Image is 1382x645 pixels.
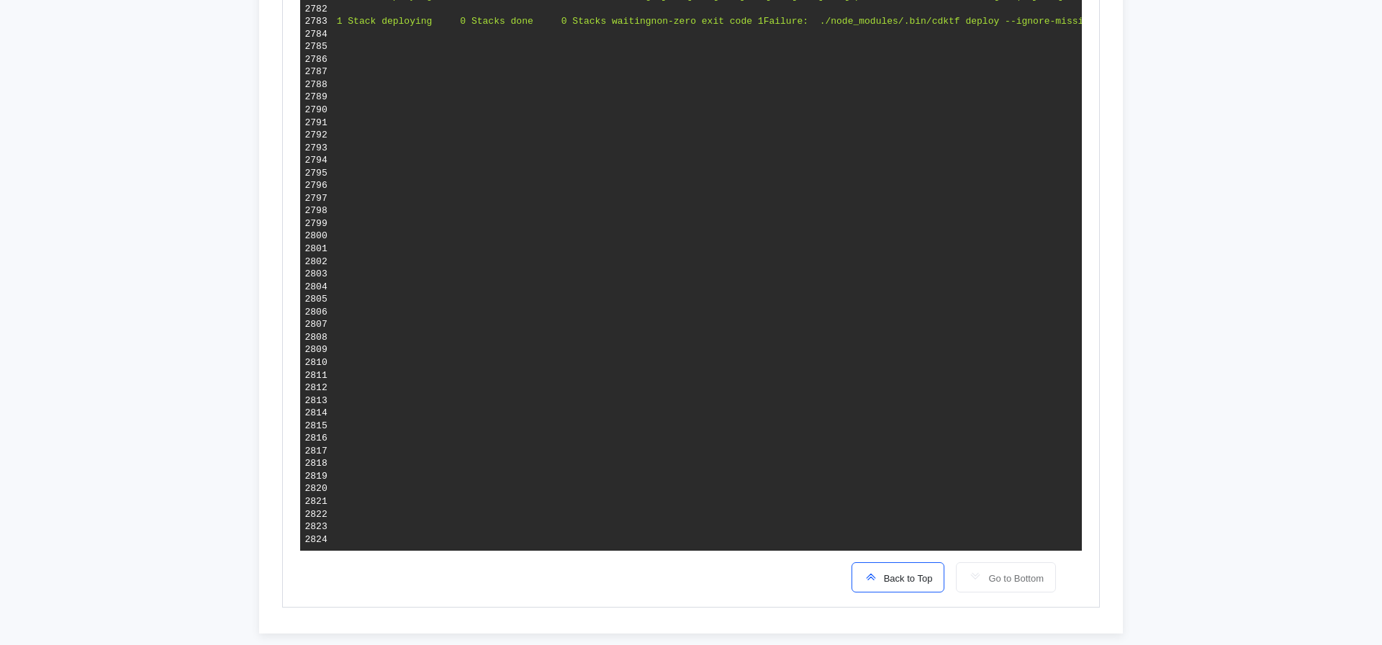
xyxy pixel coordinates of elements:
[305,104,328,117] div: 2790
[305,28,328,41] div: 2784
[651,16,764,27] span: non-zero exit code 1
[305,508,328,521] div: 2822
[305,256,328,269] div: 2802
[305,217,328,230] div: 2799
[305,343,328,356] div: 2809
[305,382,328,394] div: 2812
[968,569,983,584] img: scroll-to-icon-light-gray.svg
[305,293,328,306] div: 2805
[305,243,328,256] div: 2801
[305,407,328,420] div: 2814
[305,356,328,369] div: 2810
[305,230,328,243] div: 2800
[305,179,328,192] div: 2796
[852,562,945,592] button: Back to Top
[305,40,328,53] div: 2785
[337,16,651,27] span: 1 Stack deploying 0 Stacks done 0 Stacks waiting
[305,167,328,180] div: 2795
[305,204,328,217] div: 2798
[305,533,328,546] div: 2824
[305,445,328,458] div: 2817
[305,470,328,483] div: 2819
[305,432,328,445] div: 2816
[956,562,1056,592] button: Go to Bottom
[305,318,328,331] div: 2807
[305,15,328,28] div: 2783
[305,281,328,294] div: 2804
[305,66,328,78] div: 2787
[305,369,328,382] div: 2811
[305,53,328,66] div: 2786
[305,520,328,533] div: 2823
[305,482,328,495] div: 2820
[305,142,328,155] div: 2793
[305,306,328,319] div: 2806
[983,573,1044,584] span: Go to Bottom
[305,394,328,407] div: 2813
[305,154,328,167] div: 2794
[305,129,328,142] div: 2792
[305,420,328,433] div: 2815
[305,331,328,344] div: 2808
[305,495,328,508] div: 2821
[305,78,328,91] div: 2788
[305,457,328,470] div: 2818
[305,117,328,130] div: 2791
[878,573,933,584] span: Back to Top
[305,268,328,281] div: 2803
[864,569,878,584] img: scroll-to-icon.svg
[305,91,328,104] div: 2789
[305,3,328,16] div: 2782
[305,192,328,205] div: 2797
